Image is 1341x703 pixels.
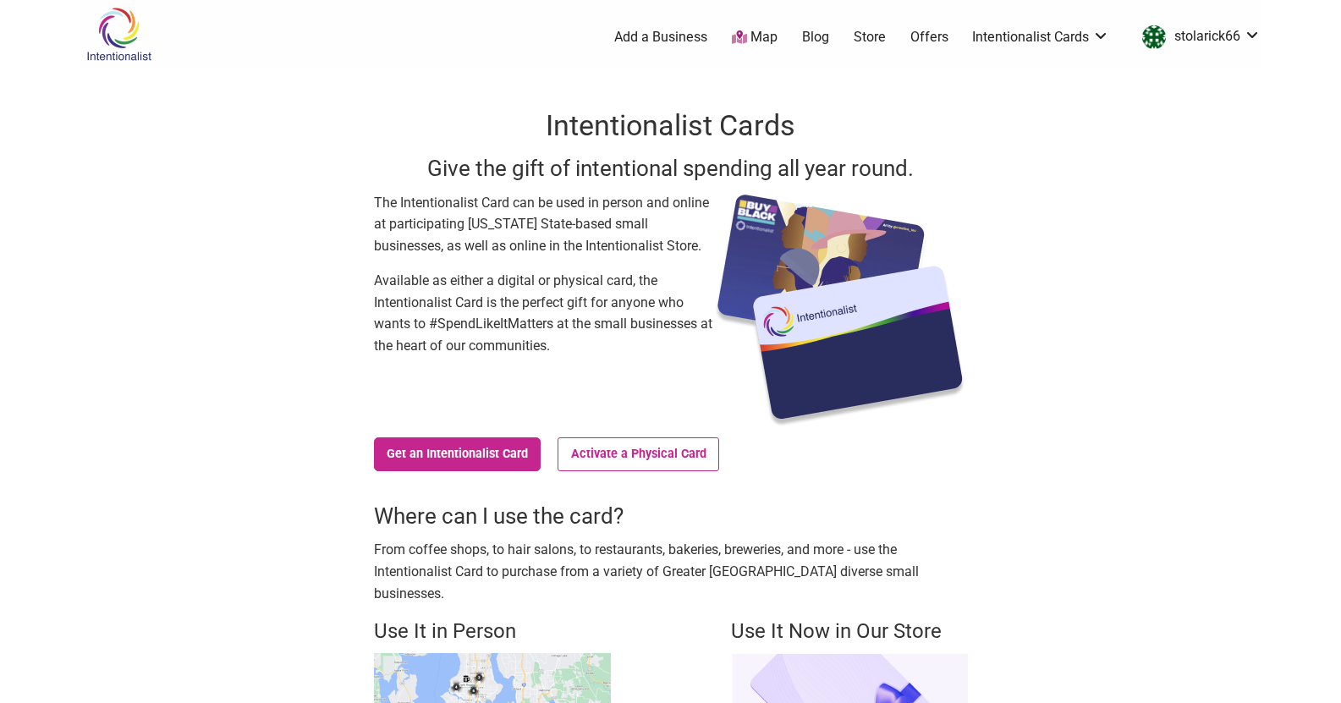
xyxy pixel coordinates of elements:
h4: Use It in Person [374,618,611,646]
p: Available as either a digital or physical card, the Intentionalist Card is the perfect gift for a... [374,270,712,356]
a: Map [732,28,778,47]
p: From coffee shops, to hair salons, to restaurants, bakeries, breweries, and more - use the Intent... [374,539,968,604]
a: Store [854,28,886,47]
a: stolarick66 [1134,22,1261,52]
a: Blog [802,28,829,47]
a: Get an Intentionalist Card [374,437,541,471]
img: Intentionalist Card [712,192,968,429]
a: Add a Business [614,28,707,47]
h3: Give the gift of intentional spending all year round. [374,153,968,184]
a: Offers [910,28,948,47]
p: The Intentionalist Card can be used in person and online at participating [US_STATE] State-based ... [374,192,712,257]
img: Intentionalist [79,7,159,62]
h3: Where can I use the card? [374,501,968,531]
a: Activate a Physical Card [558,437,719,471]
a: Intentionalist Cards [972,28,1109,47]
h4: Use It Now in Our Store [731,618,968,646]
h1: Intentionalist Cards [374,106,968,146]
